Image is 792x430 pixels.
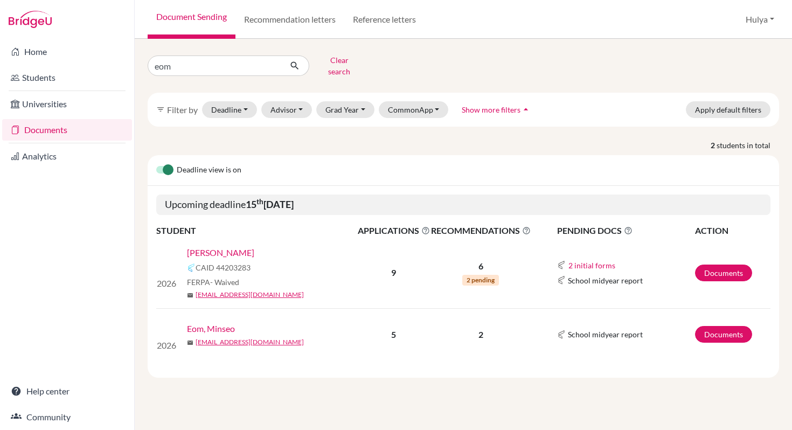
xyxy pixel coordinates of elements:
[2,41,132,63] a: Home
[157,318,213,331] img: Eom, Minseo
[309,52,369,80] button: Clear search
[231,334,339,343] a: [EMAIL_ADDRESS][DOMAIN_NAME]
[2,406,132,428] a: Community
[249,278,279,287] span: - Waived
[156,224,357,238] th: STUDENT
[2,67,132,88] a: Students
[226,276,279,288] span: FERPA
[431,224,531,237] span: RECOMMENDATIONS
[177,164,241,177] span: Deadline view is on
[261,101,312,118] button: Advisor
[717,140,779,151] span: students in total
[148,56,281,76] input: Find student by name...
[2,119,132,141] a: Documents
[557,261,566,269] img: Common App logo
[226,246,294,259] a: [PERSON_NAME]
[156,195,770,215] h5: Upcoming deadline
[462,275,499,286] span: 2 pending
[2,93,132,115] a: Universities
[391,267,396,278] b: 9
[557,327,566,335] img: Common App logo
[741,9,779,30] button: Hulya
[256,197,263,206] sup: th
[462,105,520,114] span: Show more filters
[431,260,531,273] p: 6
[557,224,694,237] span: PENDING DOCS
[156,105,165,114] i: filter_list
[202,101,257,118] button: Deadline
[2,380,132,402] a: Help center
[695,265,752,281] a: Documents
[557,276,566,285] img: Common App logo
[686,101,770,118] button: Apply default filters
[167,105,198,115] span: Filter by
[226,263,235,272] img: Common App logo
[316,101,374,118] button: Grad Year
[157,331,213,344] p: 2026
[711,140,717,151] strong: 2
[520,104,531,115] i: arrow_drop_up
[9,11,52,28] img: Bridge-U
[695,322,752,339] a: Documents
[391,325,396,336] b: 5
[222,336,228,342] span: mail
[694,224,770,238] th: ACTION
[157,260,218,273] img: Eom, Yoonseo
[2,145,132,167] a: Analytics
[568,275,643,286] span: School midyear report
[157,273,218,286] p: 2026
[226,292,233,299] span: mail
[358,224,430,237] span: APPLICATIONS
[379,101,449,118] button: CommonApp
[453,101,540,118] button: Show more filtersarrow_drop_up
[222,318,270,331] a: Eom, Minseo
[246,198,294,210] b: 15 [DATE]
[235,290,343,300] a: [EMAIL_ADDRESS][DOMAIN_NAME]
[568,325,643,336] span: School midyear report
[568,259,616,272] button: 2 initial forms
[235,262,290,273] span: CAID 44203283
[431,324,531,337] p: 2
